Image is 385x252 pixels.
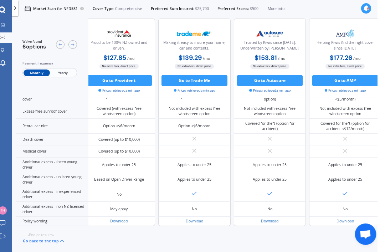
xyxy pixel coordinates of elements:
[115,6,143,11] span: Comprehensive
[128,56,135,61] span: / mo
[23,61,77,66] div: Payment frequency
[329,162,363,168] div: Applies to under 25
[94,177,144,182] div: Based on Open Driver Range
[16,172,89,187] div: Additional excess - unlisted young driver
[100,64,139,69] span: No extra fees, direct price.
[177,27,212,40] img: Trademe.webp
[278,56,286,61] span: / mo
[195,6,209,11] span: $25,700
[325,88,366,93] span: Prices retrieved a min ago
[16,217,89,226] div: Policy wording
[192,206,197,212] div: No
[337,218,354,223] a: Download
[28,232,54,238] span: -End of results-
[102,162,136,168] div: Applies to under 25
[23,43,46,50] span: 6 options
[251,64,290,69] span: No extra fees, direct price.
[104,53,127,62] b: $127.85
[179,53,202,62] b: $139.29
[175,64,214,69] span: No extra fees, direct price.
[178,177,212,182] div: Applies to under 25
[151,6,195,11] span: Preferred Sum Insured:
[23,238,66,244] button: Go back to the top
[179,123,211,129] div: Option <$6/month
[99,88,140,93] span: Prices retrieved a min ago
[253,162,287,168] div: Applies to under 25
[24,70,50,77] span: Monthly
[111,218,128,223] a: Download
[87,75,153,86] button: Go to Provident
[261,218,279,223] a: Download
[218,6,250,11] span: Preferred Excess:
[99,149,140,154] div: Covered (up to $10,000)
[16,202,89,217] div: Additional excess - non NZ licensed driver
[237,75,303,86] button: Go to Autosure
[328,27,363,40] img: AMP.webp
[103,123,135,129] div: Option <$6/month
[117,192,122,197] div: No
[163,40,226,53] div: Making it easy to insure your home, car and contents.
[250,6,259,11] span: $500
[268,6,285,11] span: More info
[330,53,353,62] b: $177.26
[87,106,152,117] div: Covered (with excess-free windscreen option)
[326,64,365,69] span: No extra fees, direct price.
[314,106,378,117] div: Not included with excess-free windscreen option
[343,206,348,212] div: No
[16,104,89,119] div: Excess-free sunroof cover
[25,5,31,12] img: car.f15378c7a67c060ca3f3.svg
[93,6,115,11] span: Cover Type:
[163,106,227,117] div: Not included with excess-free windscreen option
[203,56,210,61] span: / mo
[34,6,78,11] p: Market Scan for NFD581
[313,75,379,86] button: Go to AMP
[186,218,204,223] a: Download
[102,27,137,40] img: Provident.png
[250,88,291,93] span: Prices retrieved a min ago
[329,177,363,182] div: Applies to under 25
[239,40,302,53] div: Trusted by Kiwis since [DATE]. Underwritten by [PERSON_NAME].
[16,145,89,158] div: Medical cover
[314,121,378,132] div: Covered for theft (option for accident <$12/month)
[16,187,89,202] div: Additional excess - inexperienced driver
[162,75,228,86] button: Go to Trade Me
[314,40,377,53] div: Helping Kiwis find the right cover since [DATE].
[16,119,89,134] div: Rental car hire
[355,223,376,245] a: Open chat
[354,56,361,61] span: / mo
[99,137,140,142] div: Covered (up to $10,000)
[238,121,302,132] div: Covered for theft (option for accident)
[252,27,288,40] img: Autosure.webp
[238,106,302,117] div: Not included with excess-free windscreen option
[253,177,287,182] div: Applies to under 25
[268,206,273,212] div: No
[50,70,76,77] span: Yearly
[178,162,212,168] div: Applies to under 25
[23,39,46,44] span: We've found
[16,134,89,146] div: Death cover
[111,206,128,212] div: May apply
[174,88,216,93] span: Prices retrieved a min ago
[16,158,89,173] div: Additional excess - listed young driver
[88,40,151,53] div: Proud to be 100% NZ owned and driven.
[255,53,277,62] b: $153.81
